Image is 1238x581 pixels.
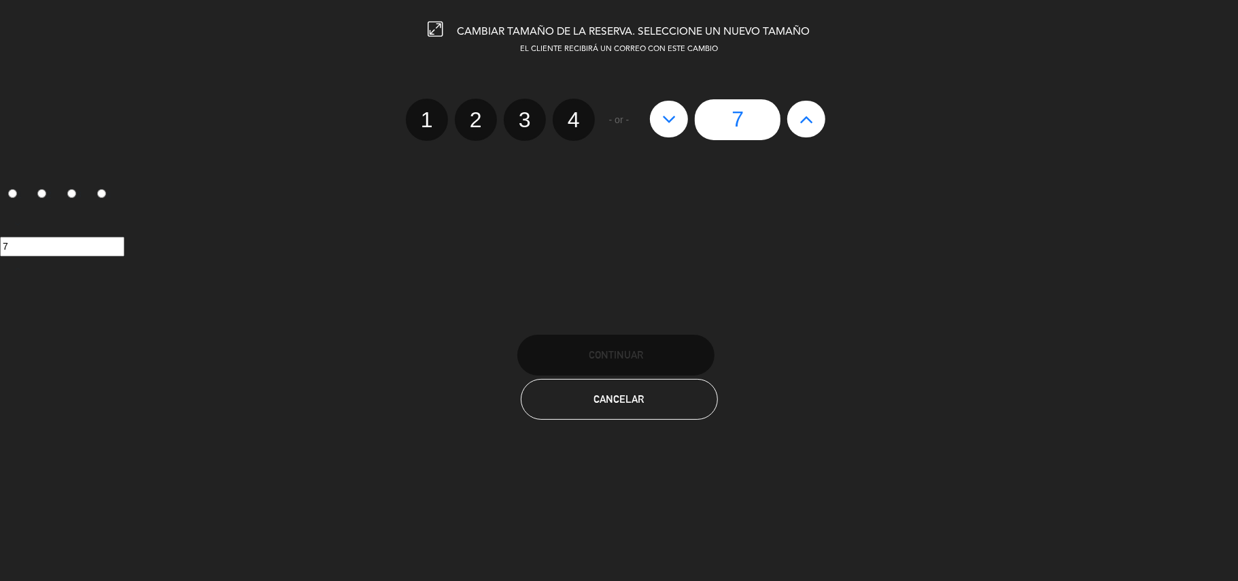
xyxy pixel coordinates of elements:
label: 1 [406,99,448,141]
label: 2 [30,184,60,207]
input: 2 [37,189,46,198]
span: Continuar [589,349,643,361]
button: Cancelar [521,379,718,420]
input: 1 [8,189,17,198]
button: Continuar [517,335,715,376]
label: 3 [60,184,90,207]
span: CAMBIAR TAMAÑO DE LA RESERVA. SELECCIONE UN NUEVO TAMAÑO [458,27,810,37]
span: - or - [609,112,630,128]
input: 4 [97,189,106,198]
span: EL CLIENTE RECIBIRÁ UN CORREO CON ESTE CAMBIO [520,46,718,53]
label: 4 [89,184,119,207]
input: 3 [67,189,76,198]
label: 3 [504,99,546,141]
span: Cancelar [594,393,644,405]
label: 2 [455,99,497,141]
label: 4 [553,99,595,141]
